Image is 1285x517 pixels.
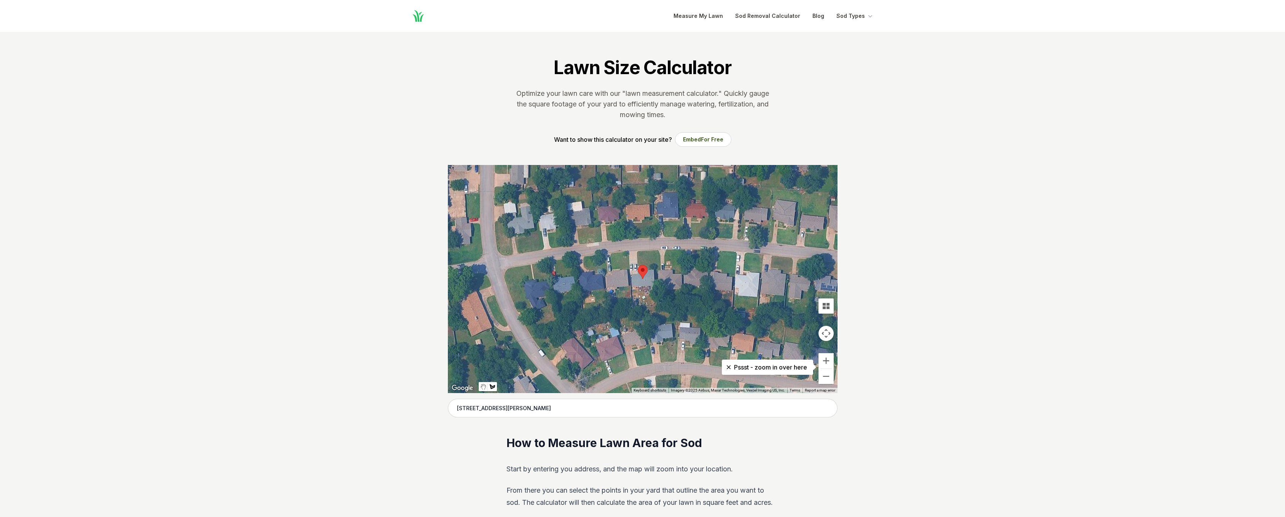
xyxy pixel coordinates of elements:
[818,369,834,384] button: Zoom out
[818,298,834,314] button: Tilt map
[818,353,834,368] button: Zoom in
[675,132,731,147] button: EmbedFor Free
[812,11,824,21] a: Blog
[735,11,800,21] a: Sod Removal Calculator
[554,135,672,144] p: Want to show this calculator on your site?
[488,382,497,391] button: Draw a shape
[634,388,666,393] button: Keyboard shortcuts
[506,463,779,475] p: Start by entering you address, and the map will zoom into your location.
[554,56,731,79] h1: Lawn Size Calculator
[450,383,475,393] a: Open this area in Google Maps (opens a new window)
[506,436,779,451] h2: How to Measure Lawn Area for Sod
[728,363,807,372] p: Pssst - zoom in over here
[818,326,834,341] button: Map camera controls
[790,388,800,392] a: Terms (opens in new tab)
[701,136,723,143] span: For Free
[479,382,488,391] button: Stop drawing
[506,484,779,509] p: From there you can select the points in your yard that outline the area you want to sod. The calc...
[450,383,475,393] img: Google
[448,399,838,418] input: Enter your address to get started
[674,11,723,21] a: Measure My Lawn
[671,388,785,392] span: Imagery ©2025 Airbus, Maxar Technologies, Vexcel Imaging US, Inc.
[836,11,874,21] button: Sod Types
[805,388,835,392] a: Report a map error
[515,88,771,120] p: Optimize your lawn care with our "lawn measurement calculator." Quickly gauge the square footage ...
